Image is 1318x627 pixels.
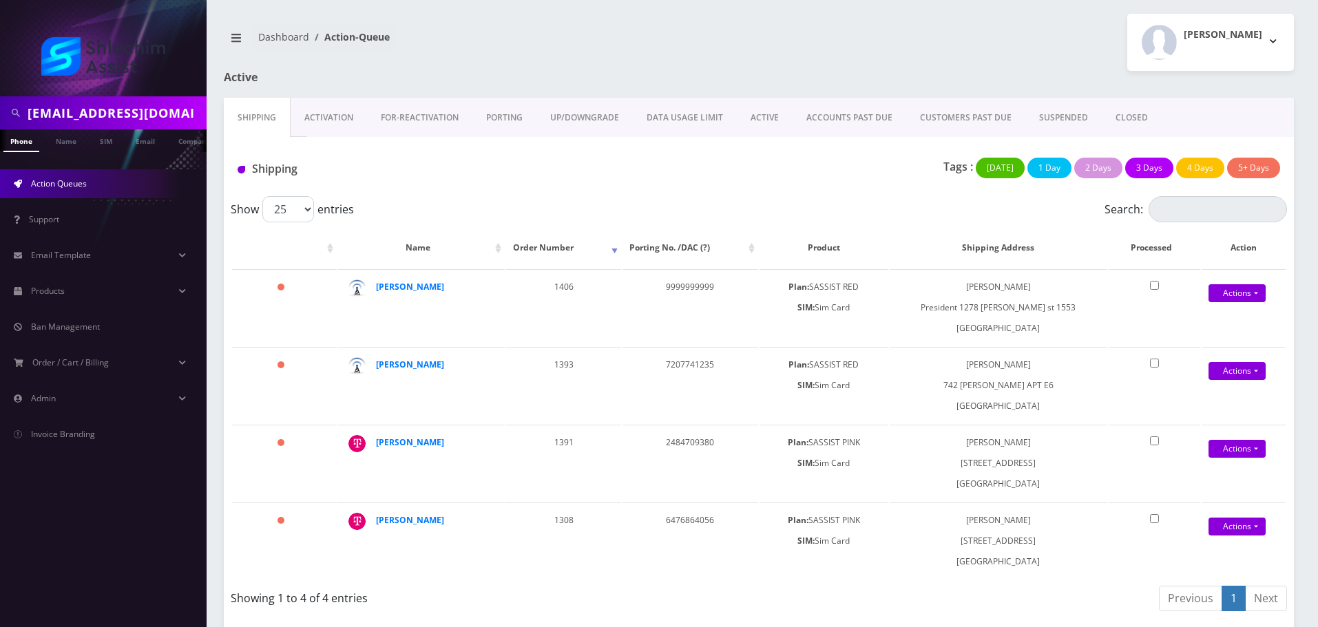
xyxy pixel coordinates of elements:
span: Products [31,285,65,297]
a: 1 [1222,586,1246,611]
label: Show entries [231,196,354,222]
img: Shipping [238,166,245,173]
b: SIM: [797,301,815,313]
a: Phone [3,129,39,152]
span: Action Queues [31,178,87,189]
h2: [PERSON_NAME] [1184,29,1262,41]
button: 4 Days [1176,158,1224,178]
span: Order / Cart / Billing [32,357,109,368]
a: Actions [1209,284,1266,302]
td: SASSIST PINK Sim Card [760,502,888,579]
a: DATA USAGE LIMIT [633,98,737,138]
th: Porting No. /DAC (?): activate to sort column ascending [623,228,758,268]
h1: Active [224,71,567,84]
a: Actions [1209,440,1266,458]
th: : activate to sort column ascending [232,228,337,268]
b: SIM: [797,457,815,469]
a: [PERSON_NAME] [376,281,444,293]
th: Processed: activate to sort column ascending [1109,228,1200,268]
b: Plan: [788,436,808,448]
th: Product [760,228,888,268]
a: ACTIVE [737,98,793,138]
a: SUSPENDED [1025,98,1102,138]
a: Actions [1209,518,1266,535]
a: Company [171,129,218,151]
nav: breadcrumb [224,23,749,62]
button: 1 Day [1027,158,1071,178]
span: Admin [31,392,56,404]
button: 5+ Days [1227,158,1280,178]
td: [PERSON_NAME] 742 [PERSON_NAME] APT E6 [GEOGRAPHIC_DATA] [890,347,1107,423]
th: Name: activate to sort column ascending [338,228,505,268]
td: 1393 [506,347,621,423]
a: [PERSON_NAME] [376,514,444,526]
span: Ban Management [31,321,100,332]
button: [DATE] [976,158,1025,178]
span: Email Template [31,249,91,261]
a: FOR-REActivation [367,98,472,138]
li: Action-Queue [309,30,390,44]
a: SIM [93,129,119,151]
td: 1406 [506,269,621,346]
a: Dashboard [258,30,309,43]
div: Showing 1 to 4 of 4 entries [231,584,749,606]
b: Plan: [788,514,808,526]
label: Search: [1105,196,1287,222]
th: Order Number: activate to sort column ascending [506,228,621,268]
select: Showentries [262,196,314,222]
td: [PERSON_NAME] [STREET_ADDRESS] [GEOGRAPHIC_DATA] [890,502,1107,579]
a: [PERSON_NAME] [376,359,444,370]
p: Tags : [943,158,973,175]
a: Actions [1209,362,1266,380]
button: [PERSON_NAME] [1127,14,1294,71]
a: [PERSON_NAME] [376,436,444,448]
input: Search: [1149,196,1287,222]
a: Activation [291,98,367,138]
td: 2484709380 [623,425,758,501]
b: SIM: [797,535,815,546]
th: Shipping Address [890,228,1107,268]
a: Name [49,129,83,151]
button: 2 Days [1074,158,1122,178]
td: 7207741235 [623,347,758,423]
b: Plan: [788,359,809,370]
a: Previous [1159,586,1222,611]
a: PORTING [472,98,536,138]
a: UP/DOWNGRADE [536,98,633,138]
a: ACCOUNTS PAST DUE [793,98,906,138]
td: [PERSON_NAME] President 1278 [PERSON_NAME] st 1553 [GEOGRAPHIC_DATA] [890,269,1107,346]
th: Action [1202,228,1286,268]
span: Support [29,213,59,225]
td: 6476864056 [623,502,758,579]
button: 3 Days [1125,158,1173,178]
a: CLOSED [1102,98,1162,138]
img: Shluchim Assist [41,37,165,76]
span: Invoice Branding [31,428,95,440]
td: 1308 [506,502,621,579]
a: Next [1245,586,1287,611]
b: Plan: [788,281,809,293]
td: 1391 [506,425,621,501]
td: SASSIST RED Sim Card [760,269,888,346]
td: 9999999999 [623,269,758,346]
td: [PERSON_NAME] [STREET_ADDRESS] [GEOGRAPHIC_DATA] [890,425,1107,501]
a: CUSTOMERS PAST DUE [906,98,1025,138]
b: SIM: [797,379,815,391]
td: SASSIST PINK Sim Card [760,425,888,501]
a: Shipping [224,98,291,138]
a: Email [129,129,162,151]
td: SASSIST RED Sim Card [760,347,888,423]
h1: Shipping [238,162,572,176]
input: Search in Company [28,100,203,126]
